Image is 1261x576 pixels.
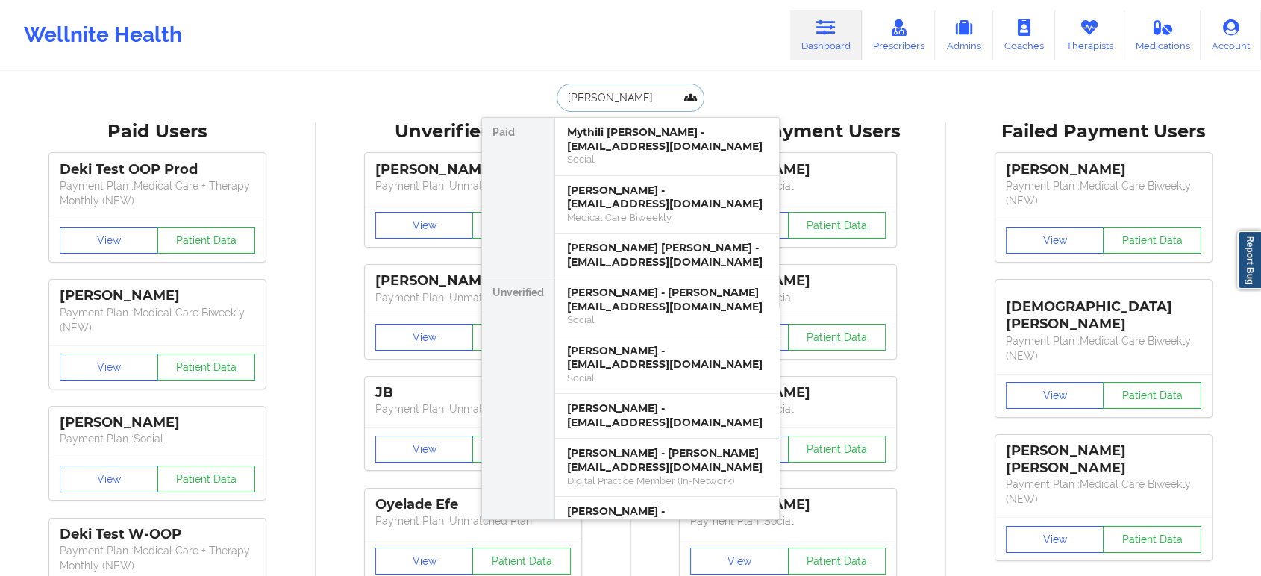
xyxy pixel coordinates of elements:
[60,431,255,446] p: Payment Plan : Social
[567,313,767,326] div: Social
[567,211,767,224] div: Medical Care Biweekly
[1055,10,1124,60] a: Therapists
[1006,161,1201,178] div: [PERSON_NAME]
[790,10,862,60] a: Dashboard
[1006,382,1104,409] button: View
[60,526,255,543] div: Deki Test W-OOP
[1006,526,1104,553] button: View
[60,354,158,381] button: View
[690,548,789,575] button: View
[567,286,767,313] div: [PERSON_NAME] - [PERSON_NAME][EMAIL_ADDRESS][DOMAIN_NAME]
[375,178,571,193] p: Payment Plan : Unmatched Plan
[472,548,571,575] button: Patient Data
[375,324,474,351] button: View
[1006,227,1104,254] button: View
[1124,10,1201,60] a: Medications
[375,401,571,416] p: Payment Plan : Unmatched Plan
[862,10,936,60] a: Prescribers
[472,436,571,463] button: Patient Data
[375,290,571,305] p: Payment Plan : Unmatched Plan
[1103,526,1201,553] button: Patient Data
[1201,10,1261,60] a: Account
[690,272,886,289] div: [PERSON_NAME]
[957,120,1251,143] div: Failed Payment Users
[567,241,767,269] div: [PERSON_NAME] [PERSON_NAME] - [EMAIL_ADDRESS][DOMAIN_NAME]
[690,384,886,401] div: [PERSON_NAME]
[1237,231,1261,289] a: Report Bug
[1006,477,1201,507] p: Payment Plan : Medical Care Biweekly (NEW)
[375,161,571,178] div: [PERSON_NAME]
[567,504,767,532] div: [PERSON_NAME] - [EMAIL_ADDRESS][DOMAIN_NAME]
[567,372,767,384] div: Social
[60,161,255,178] div: Deki Test OOP Prod
[1006,178,1201,208] p: Payment Plan : Medical Care Biweekly (NEW)
[375,548,474,575] button: View
[788,324,886,351] button: Patient Data
[60,227,158,254] button: View
[375,272,571,289] div: [PERSON_NAME]
[567,125,767,153] div: Mythili [PERSON_NAME] - [EMAIL_ADDRESS][DOMAIN_NAME]
[788,548,886,575] button: Patient Data
[375,513,571,528] p: Payment Plan : Unmatched Plan
[788,436,886,463] button: Patient Data
[60,287,255,304] div: [PERSON_NAME]
[157,466,256,492] button: Patient Data
[567,446,767,474] div: [PERSON_NAME] - [PERSON_NAME][EMAIL_ADDRESS][DOMAIN_NAME]
[375,436,474,463] button: View
[472,212,571,239] button: Patient Data
[993,10,1055,60] a: Coaches
[375,212,474,239] button: View
[690,401,886,416] p: Payment Plan : Social
[326,120,621,143] div: Unverified Users
[157,227,256,254] button: Patient Data
[1103,227,1201,254] button: Patient Data
[567,401,767,429] div: [PERSON_NAME] - [EMAIL_ADDRESS][DOMAIN_NAME]
[375,384,571,401] div: JB
[375,496,571,513] div: Oyelade Efe
[1006,287,1201,333] div: [DEMOGRAPHIC_DATA][PERSON_NAME]
[690,178,886,193] p: Payment Plan : Social
[567,344,767,372] div: [PERSON_NAME] - [EMAIL_ADDRESS][DOMAIN_NAME]
[567,475,767,487] div: Digital Practice Member (In-Network)
[60,543,255,573] p: Payment Plan : Medical Care + Therapy Monthly (NEW)
[472,324,571,351] button: Patient Data
[690,290,886,305] p: Payment Plan : Social
[935,10,993,60] a: Admins
[60,305,255,335] p: Payment Plan : Medical Care Biweekly (NEW)
[10,120,305,143] div: Paid Users
[1006,334,1201,363] p: Payment Plan : Medical Care Biweekly (NEW)
[60,414,255,431] div: [PERSON_NAME]
[690,496,886,513] div: [PERSON_NAME]
[157,354,256,381] button: Patient Data
[690,161,886,178] div: [PERSON_NAME]
[690,513,886,528] p: Payment Plan : Social
[1103,382,1201,409] button: Patient Data
[60,178,255,208] p: Payment Plan : Medical Care + Therapy Monthly (NEW)
[60,466,158,492] button: View
[641,120,936,143] div: Skipped Payment Users
[567,153,767,166] div: Social
[482,118,554,278] div: Paid
[567,184,767,211] div: [PERSON_NAME] - [EMAIL_ADDRESS][DOMAIN_NAME]
[1006,442,1201,477] div: [PERSON_NAME] [PERSON_NAME]
[788,212,886,239] button: Patient Data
